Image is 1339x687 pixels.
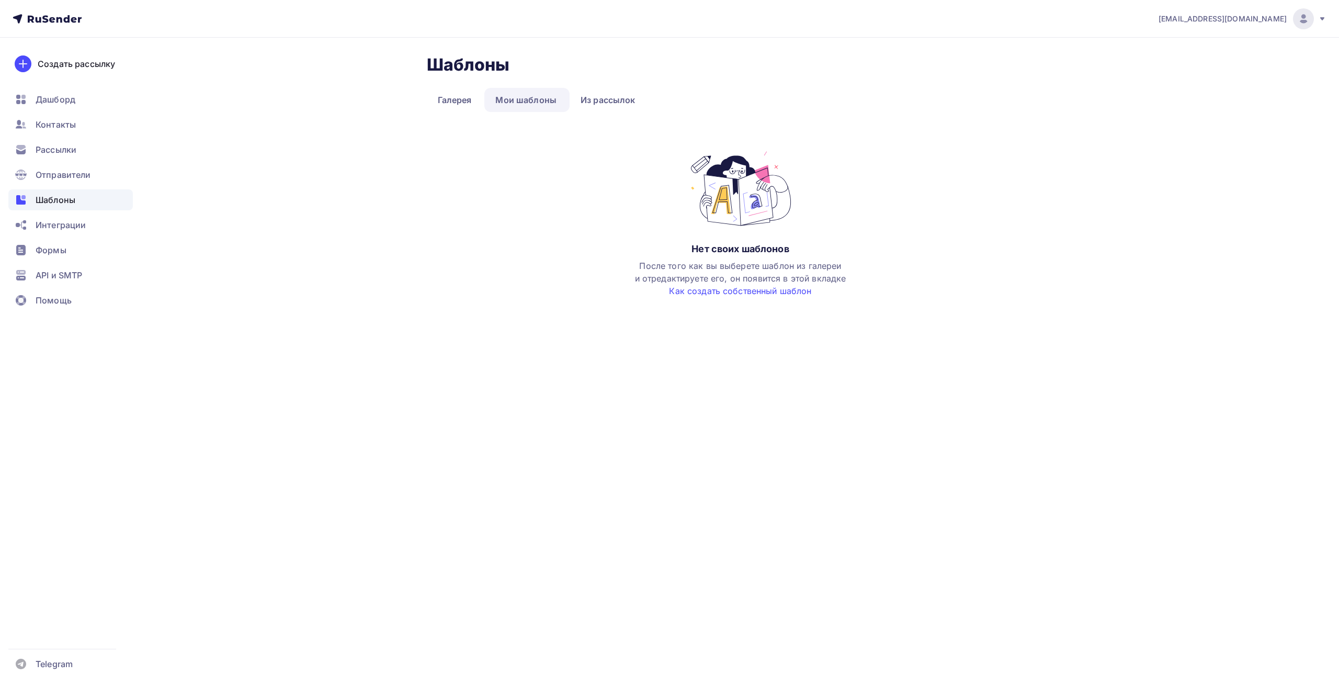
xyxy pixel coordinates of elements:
[36,219,86,231] span: Интеграции
[484,88,568,112] a: Мои шаблоны
[427,88,483,112] a: Галерея
[8,164,133,185] a: Отправители
[8,114,133,135] a: Контакты
[38,58,115,70] div: Создать рассылку
[8,240,133,261] a: Формы
[36,93,75,106] span: Дашборд
[36,658,73,670] span: Telegram
[635,261,846,296] span: После того как вы выберете шаблон из галереи и отредактируете его, он появится в этой вкладке
[36,244,66,256] span: Формы
[36,118,76,131] span: Контакты
[8,89,133,110] a: Дашборд
[36,168,91,181] span: Отправители
[36,143,76,156] span: Рассылки
[669,286,811,296] a: Как создать собственный шаблон
[1159,8,1326,29] a: [EMAIL_ADDRESS][DOMAIN_NAME]
[8,139,133,160] a: Рассылки
[8,189,133,210] a: Шаблоны
[36,294,72,307] span: Помощь
[570,88,646,112] a: Из рассылок
[427,54,510,75] h2: Шаблоны
[691,243,789,255] div: Нет своих шаблонов
[36,194,75,206] span: Шаблоны
[36,269,82,281] span: API и SMTP
[1159,14,1287,24] span: [EMAIL_ADDRESS][DOMAIN_NAME]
